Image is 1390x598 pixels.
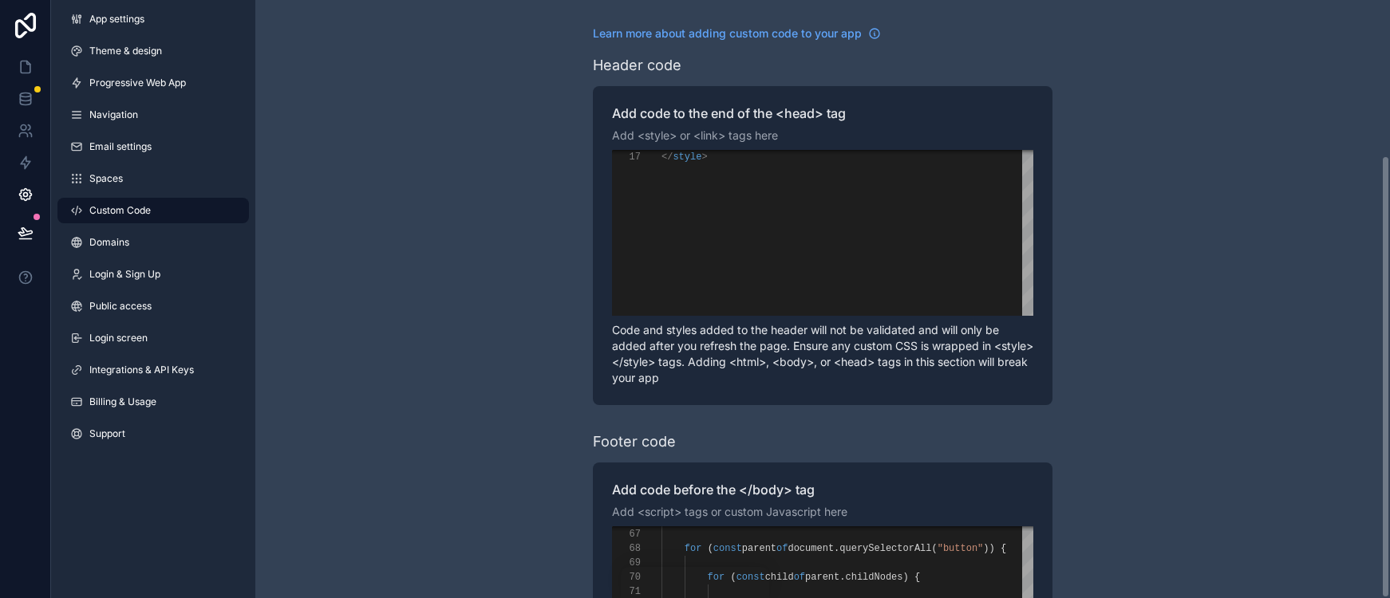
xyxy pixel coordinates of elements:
div: 69 [612,556,641,570]
a: Public access [57,293,249,319]
span: </ [661,151,673,163]
span: Login & Sign Up [89,268,160,281]
span: ( [932,543,938,554]
span: Navigation [89,108,138,121]
span: parent [742,543,776,554]
p: Code and styles added to the header will not be validated and will only be added after you refres... [612,322,1033,386]
span: Billing & Usage [89,395,156,408]
span: of [794,572,805,583]
span: Support [89,427,125,440]
span: { [1001,543,1006,554]
span: Theme & design [89,45,162,57]
span: > [701,151,707,163]
span: ( [708,543,713,554]
span: const [713,543,742,554]
label: Add code before the </body> tag [612,482,1033,498]
span: document [788,543,834,554]
a: Progressive Web App [57,70,249,96]
span: parent [805,572,839,583]
a: Domains [57,230,249,255]
span: Spaces [89,172,123,185]
span: { [914,572,920,583]
span: Login screen [89,332,148,344]
div: 67 [612,527,641,541]
span: Learn more about adding custom code to your app [593,26,862,41]
span: Custom Code [89,204,151,217]
p: Add <script> tags or custom Javascript here [612,504,1033,520]
span: . [839,572,845,583]
span: Progressive Web App [89,77,186,89]
a: Learn more about adding custom code to your app [593,26,881,41]
span: . [834,543,839,554]
a: Spaces [57,166,249,191]
a: Billing & Usage [57,389,249,415]
span: App settings [89,13,144,26]
span: "button" [938,543,984,554]
span: style [673,151,701,163]
label: Add code to the end of the <head> tag [612,105,1033,121]
a: App settings [57,6,249,32]
span: )) [983,543,994,554]
a: Login screen [57,325,249,351]
div: 17 [612,150,641,164]
a: Login & Sign Up [57,262,249,287]
span: Domains [89,236,129,249]
span: child [765,572,794,583]
span: of [776,543,788,554]
a: Theme & design [57,38,249,64]
span: childNodes [845,572,902,583]
a: Support [57,421,249,447]
p: Add <style> or <link> tags here [612,128,1033,144]
a: Navigation [57,102,249,128]
span: Public access [89,300,152,313]
div: Header code [593,54,681,77]
span: Email settings [89,140,152,153]
a: Integrations & API Keys [57,357,249,383]
span: for [685,543,702,554]
span: querySelectorAll [839,543,931,554]
div: Footer code [593,431,676,453]
a: Custom Code [57,198,249,223]
a: Email settings [57,134,249,159]
div: 68 [612,541,641,556]
div: 70 [612,570,641,584]
span: Integrations & API Keys [89,364,194,376]
span: ) [903,572,909,583]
